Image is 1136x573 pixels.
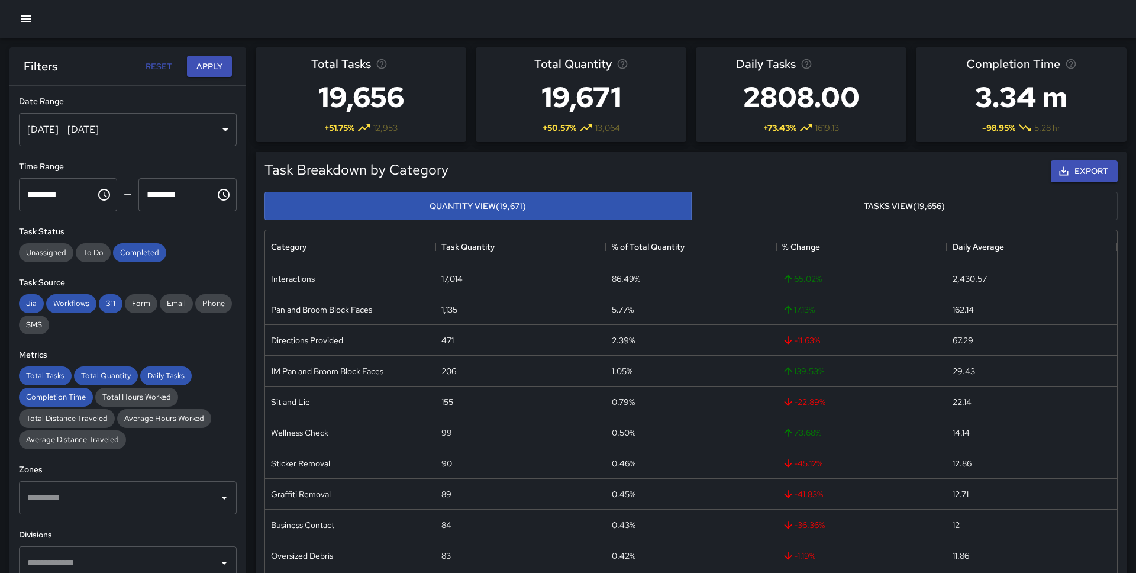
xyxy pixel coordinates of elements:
[271,458,330,469] div: Sticker Removal
[113,247,166,257] span: Completed
[311,54,371,73] span: Total Tasks
[612,273,640,285] div: 86.49%
[140,366,192,385] div: Daily Tasks
[612,396,635,408] div: 0.79%
[99,298,122,308] span: 311
[534,73,628,121] h3: 19,671
[19,276,237,289] h6: Task Source
[441,273,463,285] div: 17,014
[1051,160,1118,182] button: Export
[92,183,116,207] button: Choose time, selected time is 12:00 AM
[612,519,635,531] div: 0.43%
[19,413,115,423] span: Total Distance Traveled
[441,230,495,263] div: Task Quantity
[19,434,126,445] span: Average Distance Traveled
[19,226,237,239] h6: Task Status
[76,243,111,262] div: To Do
[612,334,635,346] div: 2.39%
[441,458,452,469] div: 90
[763,122,796,134] span: + 73.43 %
[612,365,632,377] div: 1.05%
[595,122,620,134] span: 13,064
[441,519,451,531] div: 84
[74,371,138,381] span: Total Quantity
[19,463,237,477] h6: Zones
[140,371,192,381] span: Daily Tasks
[441,550,451,562] div: 83
[19,430,126,449] div: Average Distance Traveled
[19,243,73,262] div: Unassigned
[125,294,157,313] div: Form
[953,519,960,531] div: 12
[966,73,1077,121] h3: 3.34 m
[736,73,867,121] h3: 2808.00
[947,230,1117,263] div: Daily Average
[815,122,839,134] span: 1619.13
[441,488,451,500] div: 89
[373,122,398,134] span: 12,953
[19,316,49,334] div: SMS
[46,294,96,313] div: Workflows
[534,54,612,73] span: Total Quantity
[271,365,383,377] div: 1M Pan and Broom Block Faces
[953,365,975,377] div: 29.43
[19,388,93,407] div: Completion Time
[311,73,411,121] h3: 19,656
[113,243,166,262] div: Completed
[19,113,237,146] div: [DATE] - [DATE]
[271,519,334,531] div: Business Contact
[19,392,93,402] span: Completion Time
[117,409,211,428] div: Average Hours Worked
[19,95,237,108] h6: Date Range
[617,58,628,70] svg: Total task quantity in the selected period, compared to the previous period.
[187,56,232,78] button: Apply
[612,458,635,469] div: 0.46%
[441,396,453,408] div: 155
[19,409,115,428] div: Total Distance Traveled
[782,519,825,531] span: -36.36 %
[125,298,157,308] span: Form
[195,294,232,313] div: Phone
[19,298,44,308] span: Jia
[19,371,72,381] span: Total Tasks
[216,555,233,571] button: Open
[782,488,823,500] span: -41.83 %
[441,427,452,439] div: 99
[19,160,237,173] h6: Time Range
[271,230,306,263] div: Category
[953,230,1004,263] div: Daily Average
[782,458,822,469] span: -45.12 %
[606,230,776,263] div: % of Total Quantity
[19,247,73,257] span: Unassigned
[776,230,947,263] div: % Change
[782,230,820,263] div: % Change
[953,427,970,439] div: 14.14
[441,365,456,377] div: 206
[271,550,333,562] div: Oversized Debris
[782,304,815,316] span: 17.13 %
[76,247,111,257] span: To Do
[271,488,331,500] div: Graffiti Removal
[1034,122,1060,134] span: 5.28 hr
[612,304,634,316] div: 5.77%
[216,490,233,506] button: Open
[264,160,448,179] h5: Task Breakdown by Category
[19,529,237,542] h6: Divisions
[782,550,815,562] span: -1.19 %
[441,334,454,346] div: 471
[612,230,685,263] div: % of Total Quantity
[271,427,328,439] div: Wellness Check
[160,298,193,308] span: Email
[782,334,820,346] span: -11.63 %
[212,183,235,207] button: Choose time, selected time is 11:59 PM
[966,54,1060,73] span: Completion Time
[271,334,343,346] div: Directions Provided
[160,294,193,313] div: Email
[782,427,821,439] span: 73.68 %
[953,334,973,346] div: 67.29
[95,388,178,407] div: Total Hours Worked
[612,488,635,500] div: 0.45%
[953,550,969,562] div: 11.86
[19,366,72,385] div: Total Tasks
[982,122,1015,134] span: -98.95 %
